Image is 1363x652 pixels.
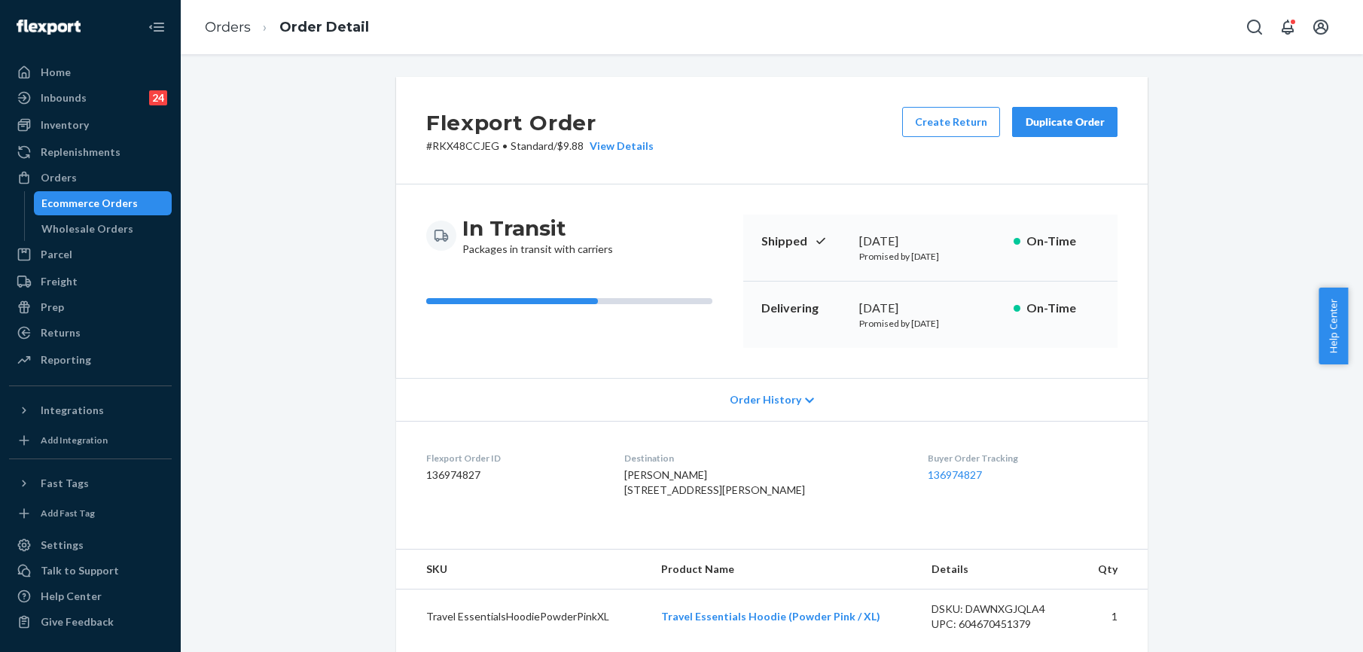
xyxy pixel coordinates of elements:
a: Inbounds24 [9,86,172,110]
span: Order History [730,392,801,407]
p: # RKX48CCJEG / $9.88 [426,139,654,154]
button: Open notifications [1273,12,1303,42]
button: Give Feedback [9,610,172,634]
a: Home [9,60,172,84]
div: Parcel [41,247,72,262]
a: Orders [9,166,172,190]
button: Integrations [9,398,172,422]
div: Talk to Support [41,563,119,578]
button: Create Return [902,107,1000,137]
a: Parcel [9,242,172,267]
div: Replenishments [41,145,120,160]
button: Open Search Box [1240,12,1270,42]
a: Prep [9,295,172,319]
th: SKU [396,550,649,590]
h2: Flexport Order [426,107,654,139]
p: Delivering [761,300,847,317]
span: Standard [511,139,553,152]
div: Integrations [41,403,104,418]
button: View Details [584,139,654,154]
a: 136974827 [928,468,982,481]
a: Replenishments [9,140,172,164]
dt: Destination [624,452,904,465]
dt: Flexport Order ID [426,452,600,465]
th: Qty [1085,550,1148,590]
p: Shipped [761,233,847,250]
th: Product Name [649,550,919,590]
a: Inventory [9,113,172,137]
div: Fast Tags [41,476,89,491]
button: Open account menu [1306,12,1336,42]
p: Promised by [DATE] [859,250,1002,263]
div: Orders [41,170,77,185]
div: Help Center [41,589,102,604]
a: Add Fast Tag [9,501,172,526]
div: Inbounds [41,90,87,105]
button: Duplicate Order [1012,107,1118,137]
p: On-Time [1026,233,1099,250]
a: Ecommerce Orders [34,191,172,215]
span: [PERSON_NAME] [STREET_ADDRESS][PERSON_NAME] [624,468,805,496]
p: On-Time [1026,300,1099,317]
div: UPC: 604670451379 [932,617,1073,632]
dd: 136974827 [426,468,600,483]
a: Reporting [9,348,172,372]
div: [DATE] [859,233,1002,250]
div: Give Feedback [41,614,114,629]
div: Wholesale Orders [41,221,133,236]
a: Talk to Support [9,559,172,583]
div: Returns [41,325,81,340]
div: Freight [41,274,78,289]
a: Freight [9,270,172,294]
a: Orders [205,19,251,35]
div: Inventory [41,117,89,133]
div: Settings [41,538,84,553]
div: [DATE] [859,300,1002,317]
a: Travel Essentials Hoodie (Powder Pink / XL) [661,610,880,623]
div: Prep [41,300,64,315]
button: Close Navigation [142,12,172,42]
p: Promised by [DATE] [859,317,1002,330]
div: DSKU: DAWNXGJQLA4 [932,602,1073,617]
td: Travel EssentialsHoodiePowderPinkXL [396,590,649,644]
a: Order Detail [279,19,369,35]
span: • [502,139,508,152]
a: Help Center [9,584,172,608]
div: Home [41,65,71,80]
div: Add Fast Tag [41,507,95,519]
img: Flexport logo [17,20,81,35]
div: Ecommerce Orders [41,196,138,211]
ol: breadcrumbs [193,5,381,50]
div: 24 [149,90,167,105]
a: Returns [9,321,172,345]
div: Duplicate Order [1025,114,1105,129]
dt: Buyer Order Tracking [928,452,1118,465]
a: Wholesale Orders [34,217,172,241]
div: Packages in transit with carriers [462,215,613,257]
button: Help Center [1319,288,1348,364]
button: Fast Tags [9,471,172,495]
a: Settings [9,533,172,557]
a: Add Integration [9,428,172,452]
td: 1 [1085,590,1148,644]
div: Reporting [41,352,91,367]
div: Add Integration [41,434,108,446]
th: Details [919,550,1085,590]
h3: In Transit [462,215,613,242]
